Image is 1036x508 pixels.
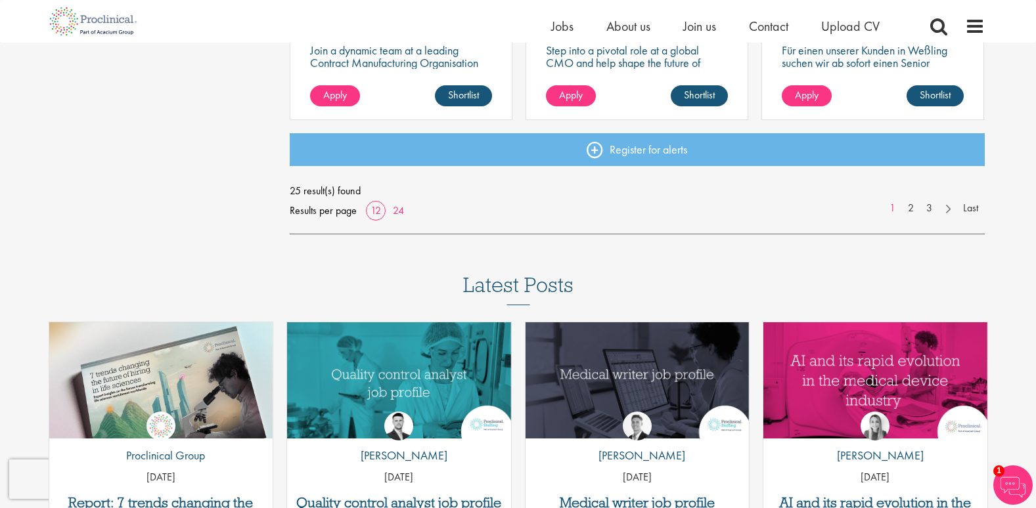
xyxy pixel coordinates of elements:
[310,85,360,106] a: Apply
[683,18,716,35] a: Join us
[763,322,987,438] a: Link to a post
[821,18,880,35] a: Upload CV
[763,470,987,485] p: [DATE]
[546,85,596,106] a: Apply
[861,412,890,440] img: Hannah Burke
[287,322,511,438] img: quality control analyst job profile
[589,412,685,471] a: George Watson [PERSON_NAME]
[993,465,1033,505] img: Chatbot
[827,412,924,471] a: Hannah Burke [PERSON_NAME]
[290,133,985,166] a: Register for alerts
[323,88,347,102] span: Apply
[366,203,386,217] a: 12
[287,470,511,485] p: [DATE]
[287,322,511,438] a: Link to a post
[49,322,273,448] img: Proclinical: Life sciences hiring trends report 2025
[749,18,788,35] a: Contact
[310,44,492,106] p: Join a dynamic team at a leading Contract Manufacturing Organisation (CMO) and contribute to grou...
[559,88,583,102] span: Apply
[49,470,273,485] p: [DATE]
[883,201,902,216] a: 1
[351,447,447,464] p: [PERSON_NAME]
[526,322,750,438] a: Link to a post
[957,201,985,216] a: Last
[388,203,409,217] a: 24
[384,412,413,440] img: Joshua Godden
[782,85,832,106] a: Apply
[49,322,273,438] a: Link to a post
[782,44,964,94] p: Für einen unserer Kunden in Weßling suchen wir ab sofort einen Senior Electronics Engineer Avioni...
[526,322,750,438] img: Medical writer job profile
[435,85,492,106] a: Shortlist
[546,44,728,81] p: Step into a pivotal role at a global CMO and help shape the future of healthcare manufacturing.
[290,181,985,201] span: 25 result(s) found
[351,412,447,471] a: Joshua Godden [PERSON_NAME]
[589,447,685,464] p: [PERSON_NAME]
[623,412,652,440] img: George Watson
[116,412,205,471] a: Proclinical Group Proclinical Group
[763,322,987,438] img: AI and Its Impact on the Medical Device Industry | Proclinical
[551,18,574,35] a: Jobs
[901,201,920,216] a: 2
[993,465,1004,476] span: 1
[463,274,574,305] h3: Latest Posts
[671,85,728,106] a: Shortlist
[907,85,964,106] a: Shortlist
[606,18,650,35] a: About us
[827,447,924,464] p: [PERSON_NAME]
[795,88,819,102] span: Apply
[526,470,750,485] p: [DATE]
[146,412,175,440] img: Proclinical Group
[290,201,357,221] span: Results per page
[9,459,177,499] iframe: reCAPTCHA
[116,447,205,464] p: Proclinical Group
[920,201,939,216] a: 3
